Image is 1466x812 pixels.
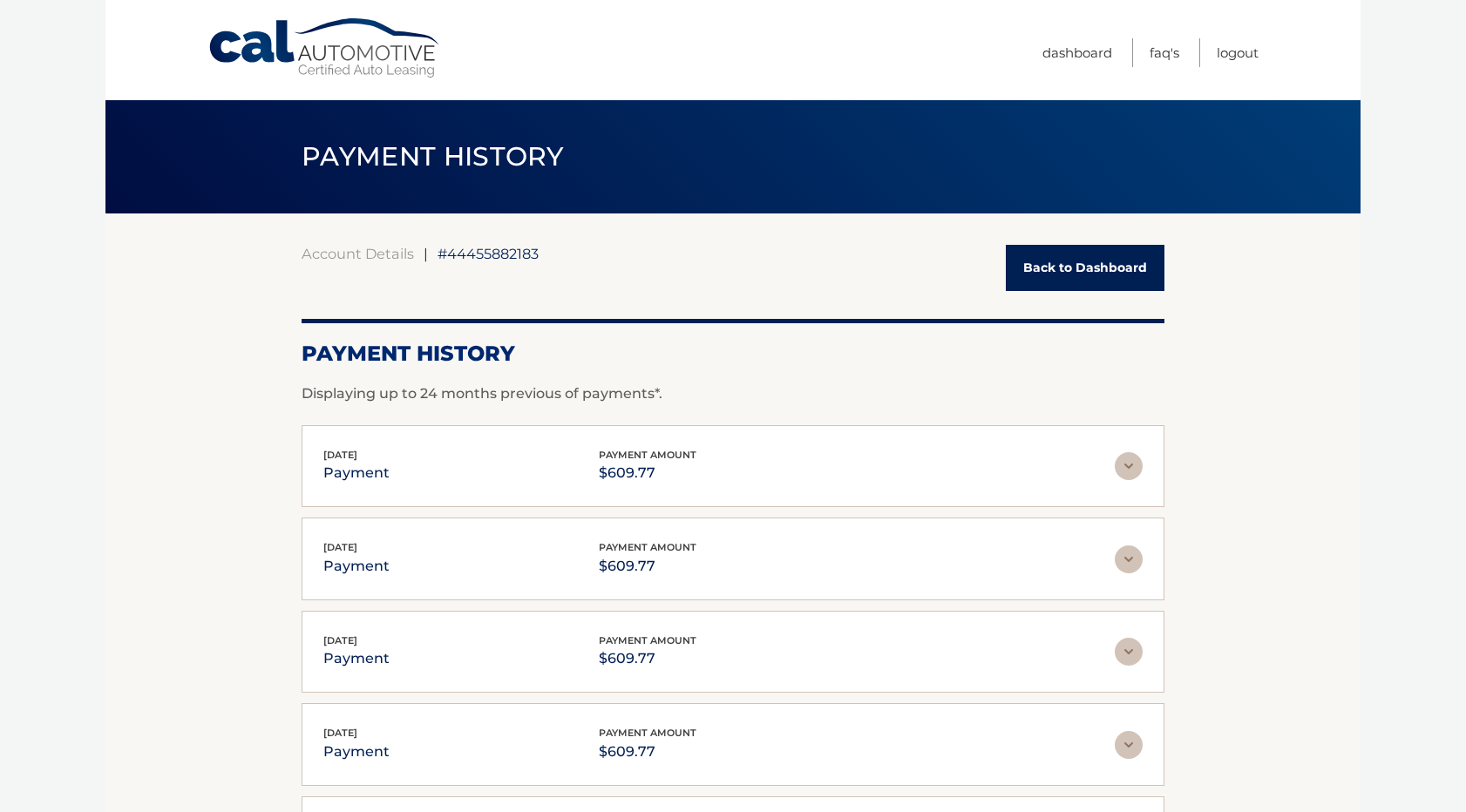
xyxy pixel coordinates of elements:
[1217,38,1259,67] a: Logout
[302,140,564,173] span: PAYMENT HISTORY
[207,17,443,79] a: Cal Automotive
[599,541,696,553] span: payment amount
[1042,38,1112,67] a: Dashboard
[323,554,390,579] p: payment
[323,461,390,485] p: payment
[323,449,357,461] span: [DATE]
[599,449,696,461] span: payment amount
[599,554,696,579] p: $609.77
[1115,731,1143,759] img: accordion-rest.svg
[1115,452,1143,480] img: accordion-rest.svg
[323,541,357,553] span: [DATE]
[323,634,357,646] span: [DATE]
[323,727,357,739] span: [DATE]
[599,740,696,764] p: $609.77
[323,646,390,671] p: payment
[1115,545,1143,573] img: accordion-rest.svg
[302,245,414,262] a: Account Details
[302,341,1164,367] h2: Payment History
[599,727,696,739] span: payment amount
[599,461,696,485] p: $609.77
[302,383,1164,404] p: Displaying up to 24 months previous of payments*.
[424,245,428,262] span: |
[1115,638,1143,666] img: accordion-rest.svg
[438,245,539,262] span: #44455882183
[323,740,390,764] p: payment
[599,634,696,646] span: payment amount
[1150,38,1179,67] a: FAQ's
[1006,245,1164,291] a: Back to Dashboard
[599,646,696,671] p: $609.77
